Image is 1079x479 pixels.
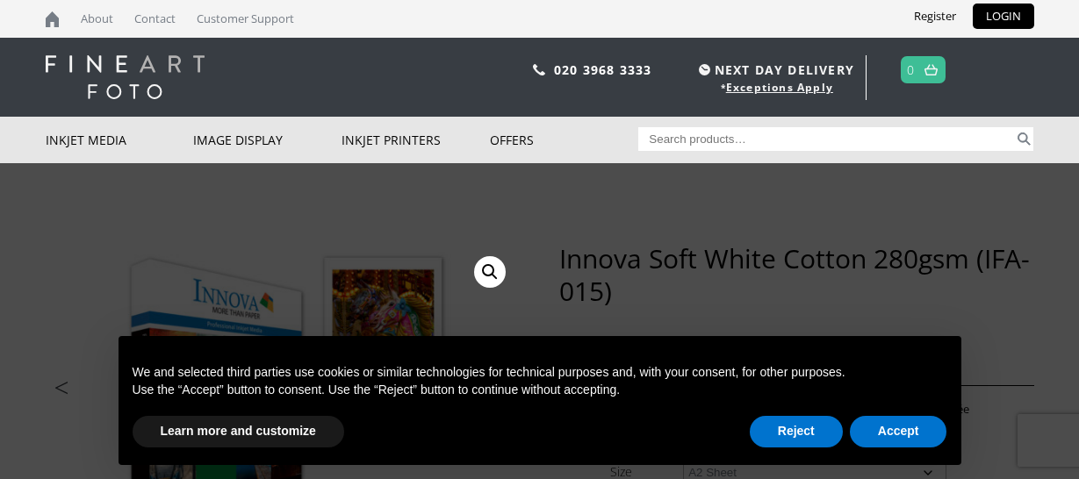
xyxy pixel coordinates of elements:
p: Use the “Accept” button to consent. Use the “Reject” button to continue without accepting. [133,382,947,399]
img: phone.svg [533,64,545,75]
img: basket.svg [924,64,938,75]
span: NEXT DAY DELIVERY [694,60,854,80]
img: time.svg [699,64,710,75]
a: View full-screen image gallery [474,256,506,288]
a: Register [901,4,969,29]
a: LOGIN [973,4,1034,29]
a: 020 3968 3333 [554,61,652,78]
a: Image Display [193,117,342,163]
p: We and selected third parties use cookies or similar technologies for technical purposes and, wit... [133,364,947,382]
button: Learn more and customize [133,416,344,447]
img: logo-white.svg [46,55,205,99]
a: Offers [490,117,638,163]
button: Reject [750,416,843,447]
a: 0 [907,57,915,82]
a: Inkjet Media [46,117,194,163]
a: Inkjet Printers [342,117,490,163]
input: Search products… [638,127,1014,151]
div: Notice [104,322,975,479]
a: Exceptions Apply [726,80,833,95]
button: Search [1014,127,1034,151]
button: Accept [850,416,947,447]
